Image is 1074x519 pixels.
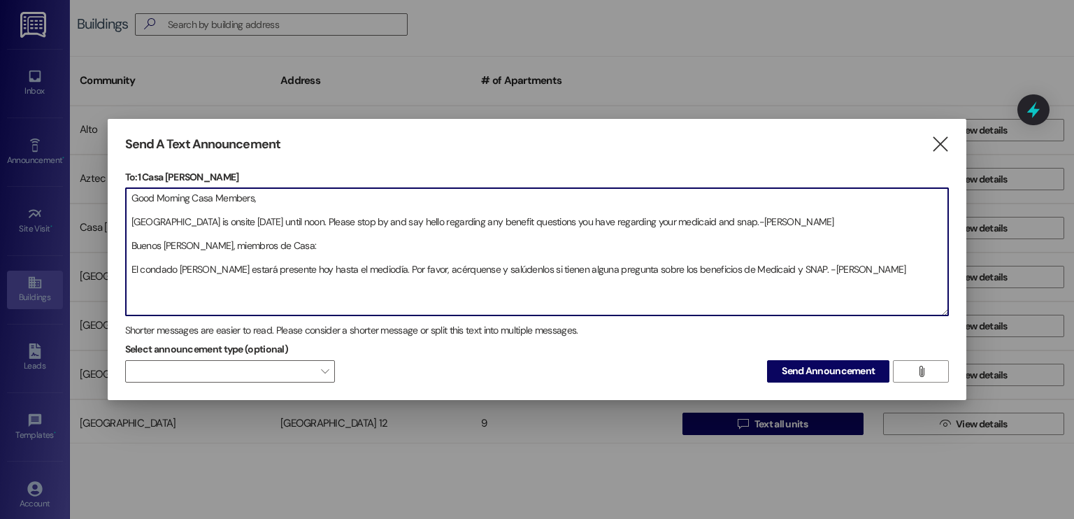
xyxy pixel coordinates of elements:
[126,188,949,315] textarea: Good Morning Casa Members, [GEOGRAPHIC_DATA] is onsite [DATE] until noon. Please stop by and say ...
[125,136,280,152] h3: Send A Text Announcement
[125,323,950,338] div: Shorter messages are easier to read. Please consider a shorter message or split this text into mu...
[931,137,950,152] i: 
[767,360,889,383] button: Send Announcement
[916,366,926,377] i: 
[125,187,950,316] div: Good Morning Casa Members, [GEOGRAPHIC_DATA] is onsite [DATE] until noon. Please stop by and say ...
[125,339,289,360] label: Select announcement type (optional)
[782,364,875,378] span: Send Announcement
[125,170,950,184] p: To: 1 Casa [PERSON_NAME]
